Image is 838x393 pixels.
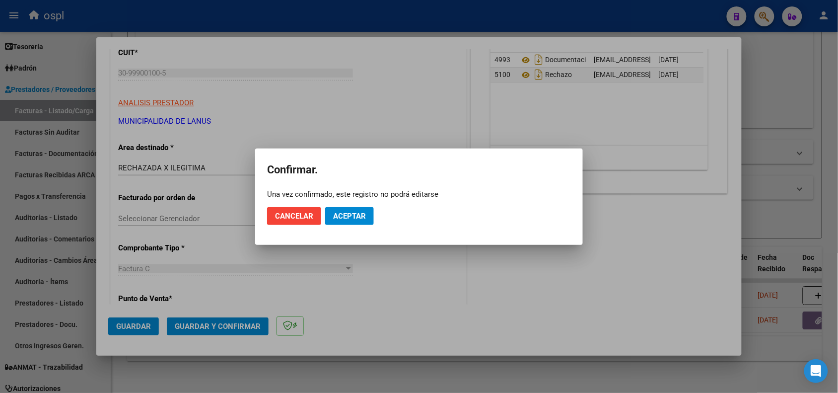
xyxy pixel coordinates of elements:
button: Cancelar [267,207,321,225]
div: Una vez confirmado, este registro no podrá editarse [267,189,571,199]
div: Open Intercom Messenger [804,359,828,383]
h2: Confirmar. [267,160,571,179]
span: Cancelar [275,212,313,221]
button: Aceptar [325,207,374,225]
span: Aceptar [333,212,366,221]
